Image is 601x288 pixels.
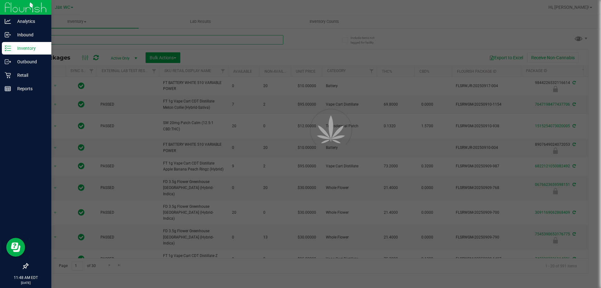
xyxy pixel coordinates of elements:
p: 11:48 AM EDT [3,275,49,280]
inline-svg: Analytics [5,18,11,24]
p: [DATE] [3,280,49,285]
p: Analytics [11,18,49,25]
p: Outbound [11,58,49,65]
iframe: Resource center [6,238,25,257]
p: Inbound [11,31,49,39]
p: Retail [11,71,49,79]
inline-svg: Reports [5,86,11,92]
inline-svg: Inbound [5,32,11,38]
p: Inventory [11,45,49,52]
inline-svg: Outbound [5,59,11,65]
inline-svg: Retail [5,72,11,78]
p: Reports [11,85,49,92]
inline-svg: Inventory [5,45,11,51]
